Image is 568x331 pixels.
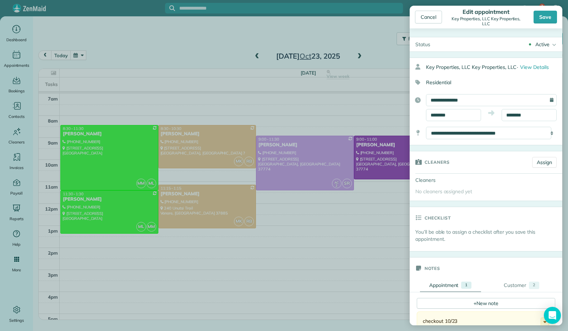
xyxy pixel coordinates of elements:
div: Open Intercom Messenger [544,307,561,324]
div: Active [535,41,550,48]
div: New note [417,298,555,309]
div: Edit appointment [445,8,527,15]
div: Cleaners [410,174,459,186]
h3: Notes [425,257,440,279]
h3: Cleaners [425,151,450,173]
span: + [474,300,476,306]
div: 1 [461,282,471,289]
div: Appointment [429,282,459,289]
div: Customer [504,282,526,289]
span: No cleaners assigned yet [415,188,472,195]
a: Assign [532,157,557,168]
h3: Checklist [425,207,451,228]
p: You’ll be able to assign a checklist after you save this appointment. [415,228,562,243]
div: Key Properties, LLC Key Properties, LLC [445,16,527,26]
div: 2 [529,282,539,289]
span: · [517,64,518,70]
span: View Details [520,64,549,70]
div: Save [534,11,557,23]
div: Status [410,37,436,51]
div: Cancel [415,11,442,23]
div: Residential [410,76,557,88]
div: Key Properties, LLC Key Properties, LLC [426,61,562,74]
